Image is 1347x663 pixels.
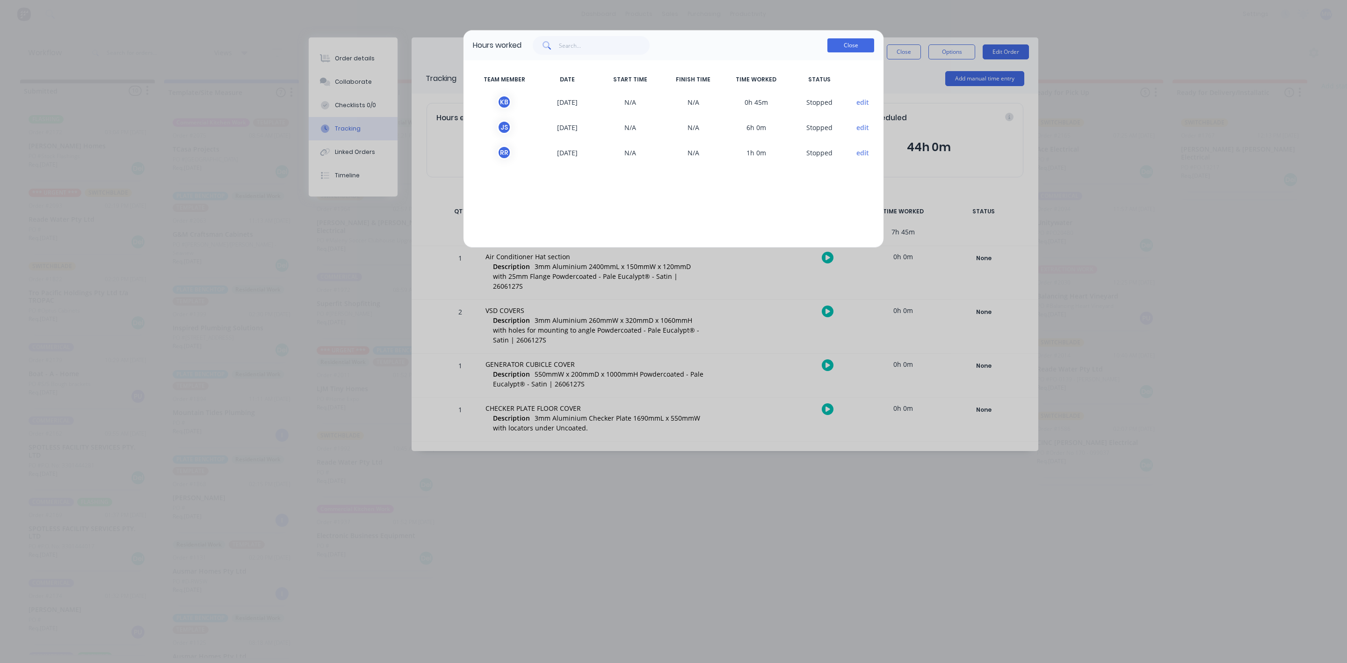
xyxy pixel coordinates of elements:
span: TIME WORKED [725,75,788,84]
span: START TIME [599,75,662,84]
button: edit [856,123,869,132]
span: FINISH TIME [662,75,725,84]
span: [DATE] [536,95,599,109]
span: N/A [662,120,725,134]
span: N/A [662,146,725,160]
span: S topped [788,146,851,160]
span: N/A [599,120,662,134]
span: TEAM MEMBER [473,75,536,84]
input: Search... [559,36,650,55]
button: edit [856,97,869,107]
span: N/A [662,95,725,109]
span: N/A [599,95,662,109]
span: 1h 0m [725,146,788,160]
span: [DATE] [536,120,599,134]
span: 6h 0m [725,120,788,134]
div: J S [497,120,511,134]
span: S topped [788,95,851,109]
div: R R [497,146,511,160]
button: edit [856,148,869,158]
span: 0h 45m [725,95,788,109]
button: Close [827,38,874,52]
span: STATUS [788,75,851,84]
span: [DATE] [536,146,599,160]
span: S topped [788,120,851,134]
div: Hours worked [473,40,521,51]
div: K B [497,95,511,109]
span: DATE [536,75,599,84]
span: N/A [599,146,662,160]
